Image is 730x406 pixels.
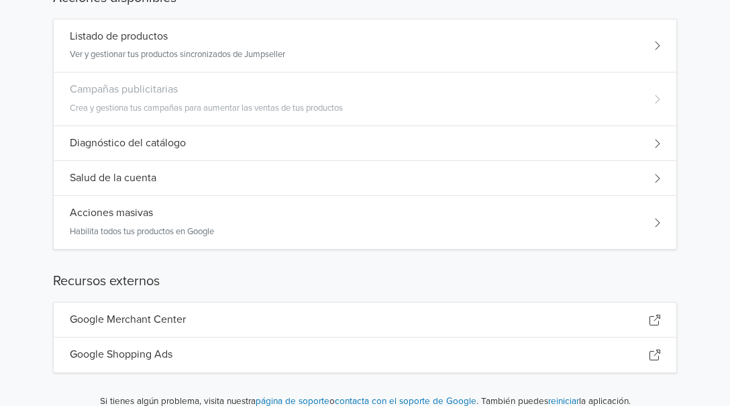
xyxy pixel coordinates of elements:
div: Campañas publicitariasCrea y gestiona tus campañas para aumentar las ventas de tus productos [54,72,676,126]
div: Google Shopping Ads [54,338,676,372]
div: Listado de productosVer y gestionar tus productos sincronizados de Jumpseller [54,19,676,73]
h5: Acciones masivas [70,207,153,219]
div: Salud de la cuenta [54,161,676,196]
p: Habilita todos tus productos en Google [70,225,214,239]
div: Diagnóstico del catálogo [54,126,676,161]
p: Ver y gestionar tus productos sincronizados de Jumpseller [70,48,285,62]
div: Acciones masivasHabilita todos tus productos en Google [54,196,676,249]
h5: Listado de productos [70,30,168,43]
h5: Recursos externos [53,271,677,291]
h5: Salud de la cuenta [70,172,156,185]
h5: Google Shopping Ads [70,348,172,361]
h5: Campañas publicitarias [70,83,178,96]
h5: Diagnóstico del catálogo [70,137,186,150]
h5: Google Merchant Center [70,313,186,326]
div: Google Merchant Center [54,303,676,338]
p: Crea y gestiona tus campañas para aumentar las ventas de tus productos [70,102,343,115]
